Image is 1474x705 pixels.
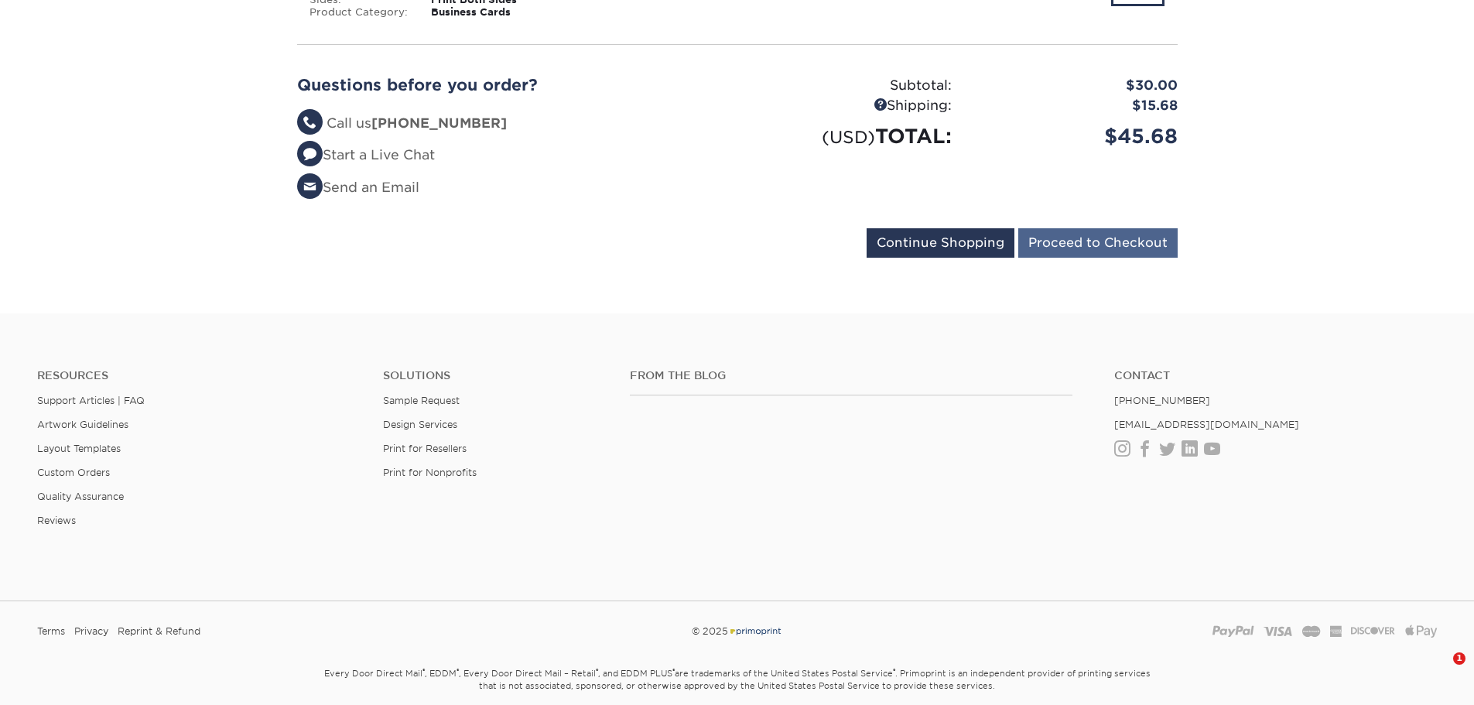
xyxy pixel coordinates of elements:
[37,369,360,382] h4: Resources
[37,620,65,643] a: Terms
[500,620,974,643] div: © 2025
[298,6,420,19] div: Product Category:
[457,667,459,675] sup: ®
[383,443,467,454] a: Print for Resellers
[383,419,457,430] a: Design Services
[737,121,963,151] div: TOTAL:
[37,443,121,454] a: Layout Templates
[1114,395,1210,406] a: [PHONE_NUMBER]
[1421,652,1459,690] iframe: Intercom live chat
[297,114,726,134] li: Call us
[737,96,963,116] div: Shipping:
[37,467,110,478] a: Custom Orders
[1114,369,1437,382] a: Contact
[596,667,598,675] sup: ®
[297,147,435,163] a: Start a Live Chat
[893,667,895,675] sup: ®
[822,127,875,147] small: (USD)
[383,395,460,406] a: Sample Request
[1114,419,1299,430] a: [EMAIL_ADDRESS][DOMAIN_NAME]
[1018,228,1178,258] input: Proceed to Checkout
[419,6,590,19] div: Business Cards
[728,625,782,637] img: Primoprint
[118,620,200,643] a: Reprint & Refund
[867,228,1014,258] input: Continue Shopping
[963,121,1189,151] div: $45.68
[74,620,108,643] a: Privacy
[37,395,145,406] a: Support Articles | FAQ
[371,115,507,131] strong: [PHONE_NUMBER]
[1453,652,1465,665] span: 1
[422,667,425,675] sup: ®
[297,76,726,94] h2: Questions before you order?
[630,369,1072,382] h4: From the Blog
[297,180,419,195] a: Send an Email
[963,76,1189,96] div: $30.00
[737,76,963,96] div: Subtotal:
[963,96,1189,116] div: $15.68
[672,667,675,675] sup: ®
[383,369,607,382] h4: Solutions
[37,419,128,430] a: Artwork Guidelines
[37,491,124,502] a: Quality Assurance
[383,467,477,478] a: Print for Nonprofits
[37,515,76,526] a: Reviews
